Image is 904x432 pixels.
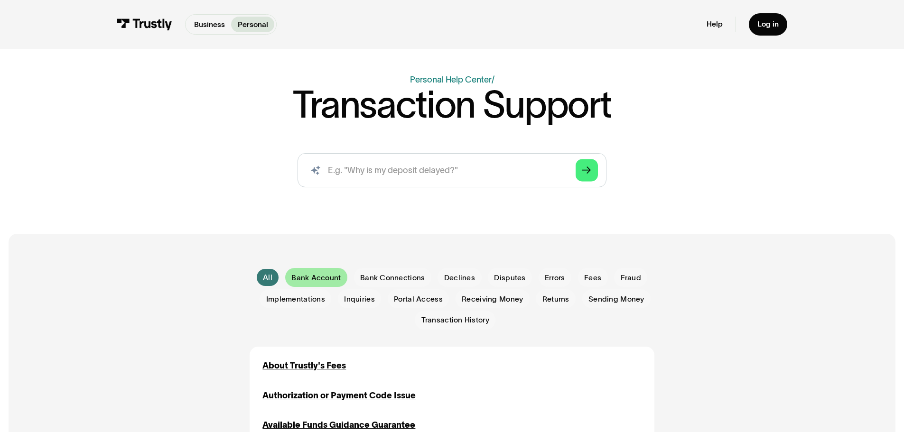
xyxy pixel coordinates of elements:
[410,75,492,84] a: Personal Help Center
[293,86,611,123] h1: Transaction Support
[749,13,787,36] a: Log in
[545,273,565,283] span: Errors
[757,19,779,29] div: Log in
[263,272,272,283] div: All
[298,153,606,187] input: search
[584,273,601,283] span: Fees
[117,18,172,30] img: Trustly Logo
[588,294,644,304] span: Sending Money
[707,19,723,29] a: Help
[344,294,375,304] span: Inquiries
[262,419,415,432] a: Available Funds Guidance Guarantee
[492,75,494,84] div: /
[462,294,523,304] span: Receiving Money
[187,17,231,32] a: Business
[360,273,425,283] span: Bank Connections
[262,359,346,372] a: About Trustly's Fees
[444,273,475,283] span: Declines
[542,294,569,304] span: Returns
[298,153,606,187] form: Search
[194,19,225,30] p: Business
[394,294,443,304] span: Portal Access
[494,273,525,283] span: Disputes
[266,294,325,304] span: Implementations
[250,268,654,330] form: Email Form
[238,19,268,30] p: Personal
[421,315,489,325] span: Transaction History
[231,17,274,32] a: Personal
[262,389,416,402] a: Authorization or Payment Code Issue
[257,269,279,286] a: All
[621,273,641,283] span: Fraud
[291,273,341,283] span: Bank Account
